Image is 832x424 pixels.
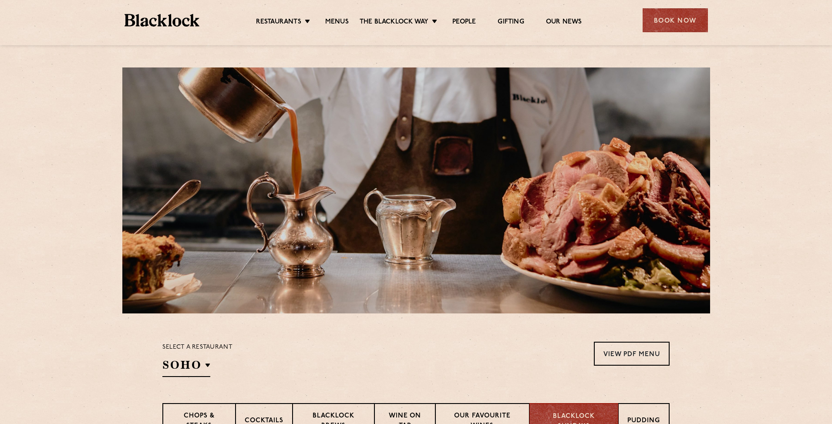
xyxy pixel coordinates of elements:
[162,357,210,377] h2: SOHO
[360,18,428,27] a: The Blacklock Way
[643,8,708,32] div: Book Now
[546,18,582,27] a: Our News
[594,342,670,366] a: View PDF Menu
[125,14,200,27] img: BL_Textured_Logo-footer-cropped.svg
[452,18,476,27] a: People
[498,18,524,27] a: Gifting
[162,342,232,353] p: Select a restaurant
[325,18,349,27] a: Menus
[256,18,301,27] a: Restaurants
